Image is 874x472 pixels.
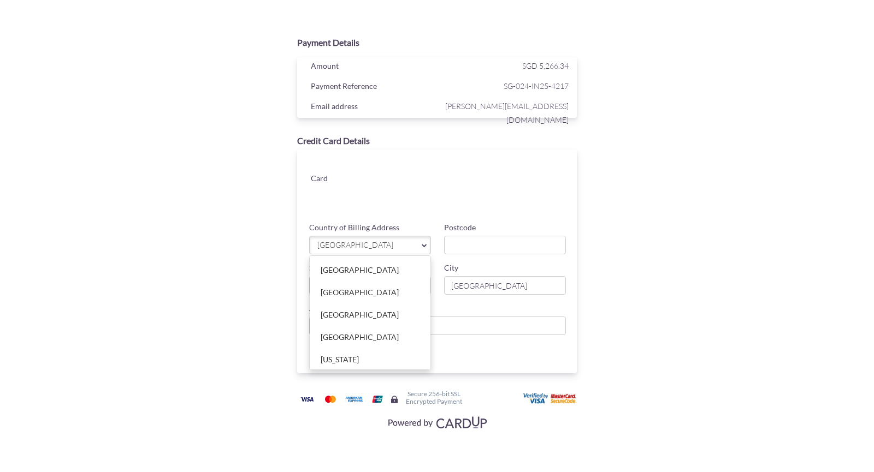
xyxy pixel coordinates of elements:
img: Union Pay [367,392,388,406]
div: Credit Card Details [297,135,577,147]
img: American Express [343,392,365,406]
span: SG-024-IN25-4217 [440,79,569,93]
a: [GEOGRAPHIC_DATA] [310,326,430,348]
iframe: Secure card security code input frame [474,184,566,204]
img: Secure lock [390,395,399,404]
div: Card [303,171,371,188]
span: [GEOGRAPHIC_DATA] [316,240,413,251]
label: City [444,262,458,273]
a: [GEOGRAPHIC_DATA] [310,259,430,281]
div: Payment Reference [303,79,440,95]
iframe: Secure card number input frame [380,160,567,180]
div: Email address [303,99,440,116]
img: Mastercard [320,392,341,406]
img: Visa [296,392,318,406]
a: [GEOGRAPHIC_DATA] [310,304,430,326]
span: SGD 5,266.34 [522,61,569,70]
a: [GEOGRAPHIC_DATA] [309,236,431,254]
div: Payment Details [297,37,577,49]
h6: Secure 256-bit SSL Encrypted Payment [406,390,462,404]
label: Postcode [444,222,476,233]
img: Visa, Mastercard [382,412,492,432]
div: Amount [303,59,440,75]
img: User card [523,393,578,405]
label: Country of Billing Address [309,222,399,233]
a: [GEOGRAPHIC_DATA] [310,282,430,303]
iframe: Secure card expiration date input frame [380,184,473,204]
span: [PERSON_NAME][EMAIL_ADDRESS][DOMAIN_NAME] [440,99,569,127]
a: [US_STATE] [310,349,430,371]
